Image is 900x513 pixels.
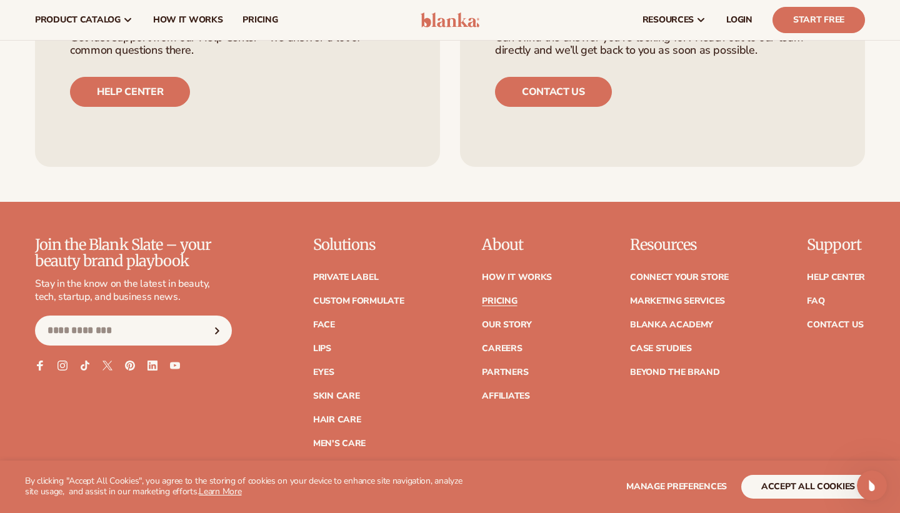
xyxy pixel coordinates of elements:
div: Hey there 👋 How can we help? Talk to our team. Search for helpful articles. [20,92,195,117]
p: Stay in the know on the latest in beauty, tech, startup, and business news. [35,277,232,304]
a: Face [313,321,335,329]
a: How It Works [482,273,552,282]
div: [PERSON_NAME] • 3m ago [20,192,121,200]
img: logo [421,12,480,27]
a: Contact us [495,77,612,107]
a: Marketing services [630,297,725,306]
p: By clicking "Accept All Cookies", you agree to the storing of cookies on your device to enhance s... [25,476,470,497]
iframe: To enrich screen reader interactions, please activate Accessibility in Grammarly extension settings [857,471,887,501]
p: Can’t find the answer you’re looking for? Reach out to our team directly and we’ll get back to yo... [495,32,830,57]
a: Connect your store [630,273,729,282]
a: Case Studies [630,344,692,353]
a: Hair Care [313,416,361,424]
a: Contact Us [807,321,863,329]
a: FAQ [807,297,824,306]
a: Blanka Academy [630,321,713,329]
div: Close [219,5,242,27]
a: Start Free [772,7,865,33]
a: Skin Care [313,392,359,401]
div: Hey there 👋 How can we help? Talk to our team. Search for helpful articles.What is [PERSON_NAME]?... [10,85,205,190]
button: Manage preferences [626,475,727,499]
a: Affiliates [482,392,529,401]
a: Pricing [482,297,517,306]
span: LOGIN [726,15,752,25]
span: Learn how to start a private label beauty line with [PERSON_NAME] [33,148,179,171]
div: Lee says… [10,85,240,217]
h1: [PERSON_NAME] [61,6,142,16]
button: go back [8,5,32,29]
a: Help Center [807,273,865,282]
p: Support [807,237,865,253]
a: Learn More [199,486,241,497]
a: Private label [313,273,378,282]
button: Subscribe [204,316,231,346]
span: product catalog [35,15,121,25]
button: Ask a question [151,393,234,418]
span: Manage preferences [626,481,727,492]
span: pricing [242,15,277,25]
div: What is [PERSON_NAME]?Learn how to start a private label beauty line with [PERSON_NAME] [21,124,194,183]
a: Help center [70,77,190,107]
span: resources [642,15,694,25]
div: What is [PERSON_NAME]? [33,134,182,147]
button: Home [196,5,219,29]
a: Beyond the brand [630,368,720,377]
a: Men's Care [313,439,366,448]
img: Profile image for Lee [36,7,56,27]
p: Join the Blank Slate – your beauty brand playbook [35,237,232,270]
span: How It Works [153,15,223,25]
p: About [482,237,552,253]
p: The team can also help [61,16,156,28]
a: Lips [313,344,331,353]
a: Careers [482,344,522,353]
a: Custom formulate [313,297,404,306]
p: Solutions [313,237,404,253]
a: Eyes [313,368,334,377]
a: Our Story [482,321,531,329]
p: Get fast support from our Help Center – we answer a lot of common questions there. [70,32,405,57]
a: Partners [482,368,528,377]
button: accept all cookies [741,475,875,499]
p: Resources [630,237,729,253]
